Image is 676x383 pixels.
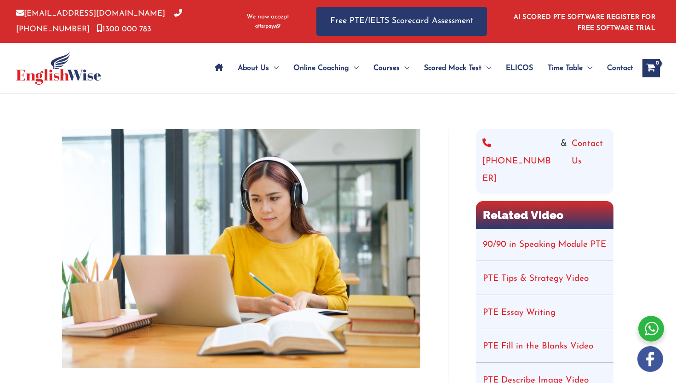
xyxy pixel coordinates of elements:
[514,14,656,32] a: AI SCORED PTE SOFTWARE REGISTER FOR FREE SOFTWARE TRIAL
[482,135,607,188] div: &
[316,7,487,36] a: Free PTE/IELTS Scorecard Assessment
[366,52,417,84] a: CoursesMenu Toggle
[600,52,633,84] a: Contact
[540,52,600,84] a: Time TableMenu Toggle
[483,308,556,317] a: PTE Essay Writing
[548,52,583,84] span: Time Table
[417,52,498,84] a: Scored Mock TestMenu Toggle
[286,52,366,84] a: Online CoachingMenu Toggle
[482,135,556,188] a: [PHONE_NUMBER]
[269,52,279,84] span: Menu Toggle
[481,52,491,84] span: Menu Toggle
[583,52,592,84] span: Menu Toggle
[97,25,151,33] a: 1300 000 783
[637,346,663,372] img: white-facebook.png
[476,201,613,229] h2: Related Video
[238,52,269,84] span: About Us
[207,52,633,84] nav: Site Navigation: Main Menu
[508,6,660,36] aside: Header Widget 1
[255,24,281,29] img: Afterpay-Logo
[642,59,660,77] a: View Shopping Cart, empty
[572,135,607,188] a: Contact Us
[230,52,286,84] a: About UsMenu Toggle
[506,52,533,84] span: ELICOS
[607,52,633,84] span: Contact
[246,12,289,22] span: We now accept
[483,274,589,283] a: PTE Tips & Strategy Video
[16,10,182,33] a: [PHONE_NUMBER]
[498,52,540,84] a: ELICOS
[16,52,101,85] img: cropped-ew-logo
[293,52,349,84] span: Online Coaching
[349,52,359,84] span: Menu Toggle
[16,10,165,17] a: [EMAIL_ADDRESS][DOMAIN_NAME]
[424,52,481,84] span: Scored Mock Test
[483,342,593,351] a: PTE Fill in the Blanks Video
[400,52,409,84] span: Menu Toggle
[373,52,400,84] span: Courses
[483,240,606,249] a: 90/90 in Speaking Module PTE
